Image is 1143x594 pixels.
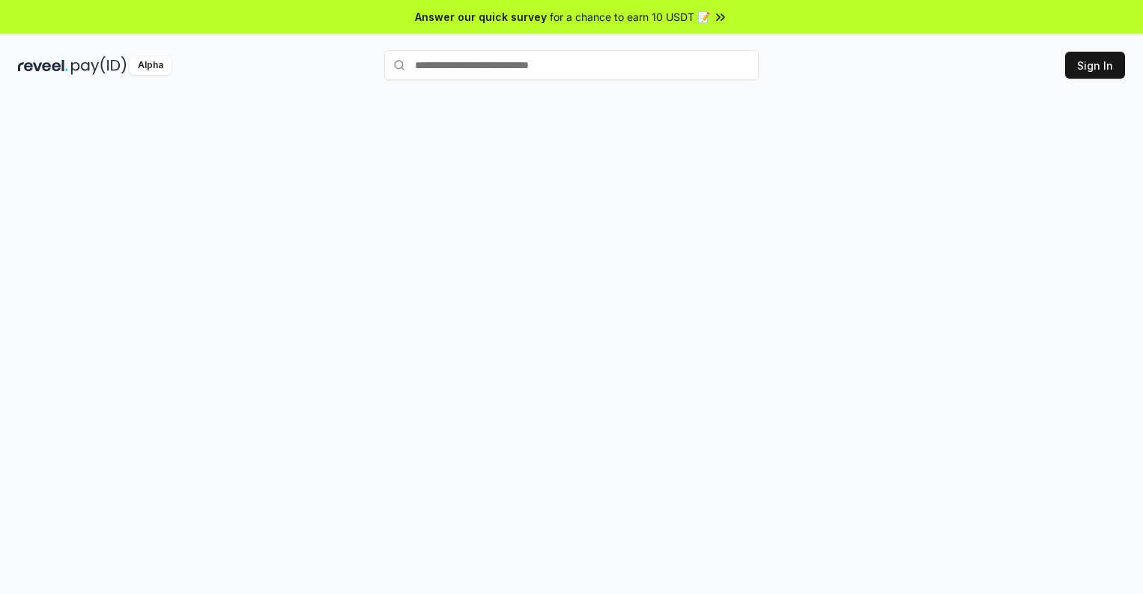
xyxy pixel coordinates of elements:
[550,9,710,25] span: for a chance to earn 10 USDT 📝
[71,56,127,75] img: pay_id
[415,9,547,25] span: Answer our quick survey
[130,56,172,75] div: Alpha
[18,56,68,75] img: reveel_dark
[1065,52,1125,79] button: Sign In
